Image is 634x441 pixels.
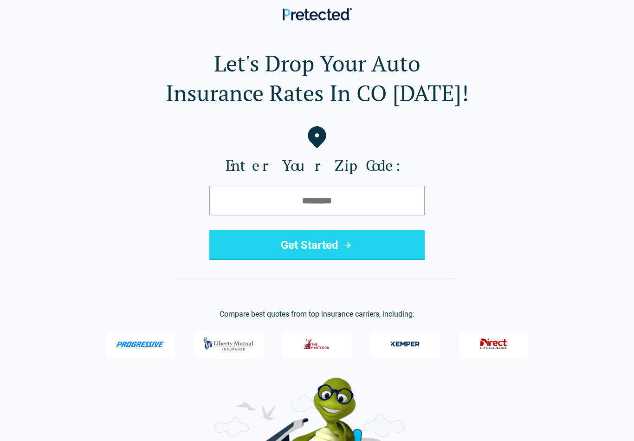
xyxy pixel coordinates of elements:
[209,230,425,260] button: Get Started
[15,309,619,320] p: Compare best quotes from top insurance carriers, including:
[298,334,336,354] img: The Hartford
[201,333,257,355] img: Liberty Mutual
[387,334,424,354] img: Kemper
[475,334,512,354] img: Direct General
[116,341,166,348] img: Progressive
[283,8,352,20] img: Pretected
[15,48,619,108] h1: Let's Drop Your Auto Insurance Rates In CO [DATE]!
[15,156,619,175] label: Enter Your Zip Code:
